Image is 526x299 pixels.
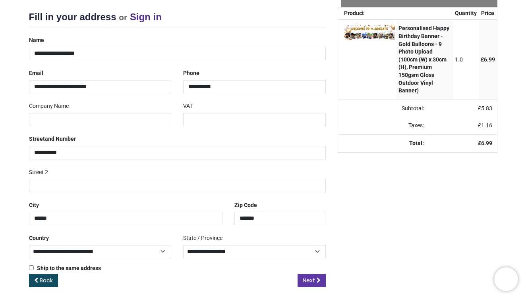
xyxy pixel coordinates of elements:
[338,8,397,19] th: Product
[303,276,315,284] span: Next
[29,265,34,270] input: Ship to the same address
[29,67,43,80] label: Email
[478,140,492,146] strong: £
[481,140,492,146] span: 6.99
[29,274,58,287] a: Back
[338,117,429,134] td: Taxes:
[183,67,199,80] label: Phone
[478,122,492,128] span: £
[234,199,257,212] label: Zip Code
[453,8,479,19] th: Quantity
[183,100,193,113] label: VAT
[45,136,76,142] span: and Number
[479,8,497,19] th: Price
[298,274,326,287] a: Next
[338,100,429,117] td: Subtotal:
[29,232,49,245] label: Country
[481,105,492,111] span: 5.83
[29,199,39,212] label: City
[183,232,222,245] label: State / Province
[29,132,76,146] label: Street
[481,122,492,128] span: 1.16
[409,140,424,146] strong: Total:
[398,25,449,94] strong: Personalised Happy Birthday Banner - Gold Balloons - 9 Photo Upload (100cm (W) x 30cm (H), Premiu...
[494,267,518,291] iframe: Brevo live chat
[130,11,162,22] a: Sign in
[29,100,69,113] label: Company Name
[29,11,116,22] span: Fill in your address
[29,34,44,47] label: Name
[455,56,477,64] div: 1.0
[478,105,492,111] span: £
[344,25,395,40] img: ODX2ib8r8ptz78eUzO1jq5RcDD8v8DZ2xgzHrgyxoAAAAASUVORK5CYII=
[484,56,495,63] span: 6.99
[29,264,101,272] label: Ship to the same address
[481,56,495,63] span: £
[119,13,127,22] small: or
[29,166,48,179] label: Street 2
[40,276,53,284] span: Back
